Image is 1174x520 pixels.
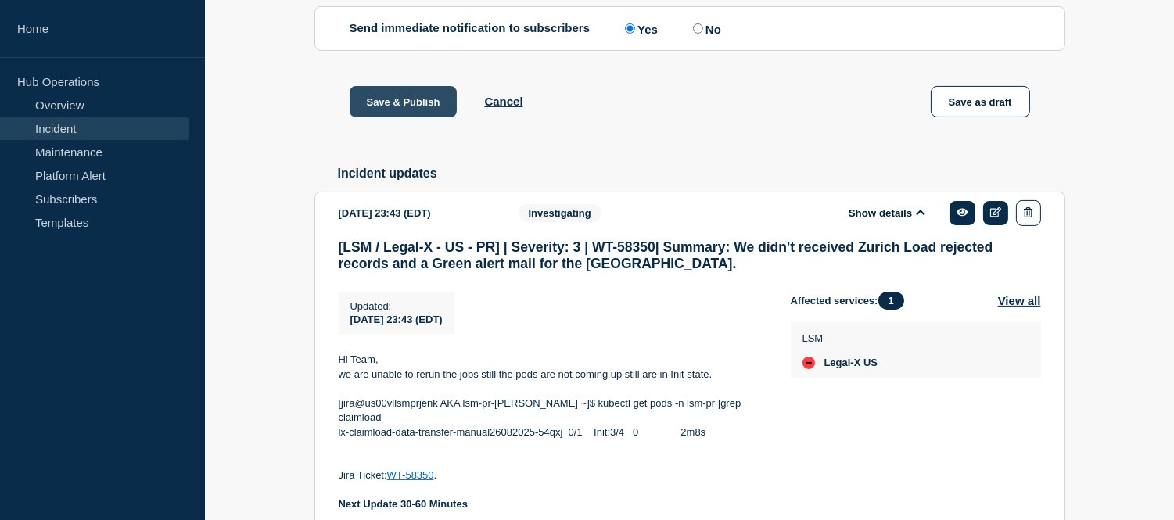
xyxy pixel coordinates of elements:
[338,167,1065,181] h2: Incident updates
[689,21,721,36] label: No
[802,357,815,369] div: down
[350,21,1030,36] div: Send immediate notification to subscribers
[339,498,468,510] strong: Next Update 30-60 Minutes
[484,95,522,108] button: Cancel
[625,23,635,34] input: Yes
[339,353,766,367] p: Hi Team,
[802,332,878,344] p: LSM
[878,292,904,310] span: 1
[693,23,703,34] input: No
[519,204,601,222] span: Investigating
[339,200,495,226] div: [DATE] 23:43 (EDT)
[844,206,930,220] button: Show details
[339,239,1041,272] h3: [LSM / Legal-X - US - PR] | Severity: 3 | WT-58350| Summary: We didn't received Zurich Load rejec...
[350,300,443,312] p: Updated :
[621,21,658,36] label: Yes
[339,425,766,439] p: lx-claimload-data-transfer-manual26082025-54qxj 0/1 Init:3/4 0 2m8s
[998,292,1041,310] button: View all
[350,86,458,117] button: Save & Publish
[791,292,912,310] span: Affected services:
[350,314,443,325] span: [DATE] 23:43 (EDT)
[339,468,766,482] p: Jira Ticket: .
[387,469,434,481] a: WT-58350
[931,86,1030,117] button: Save as draft
[350,21,591,36] p: Send immediate notification to subscribers
[824,357,878,369] span: Legal-X US
[339,368,766,382] p: we are unable to rerun the jobs still the pods are not coming up still are in Init state.
[339,396,766,425] p: [jira@us00vllsmprjenk AKA lsm-pr-[PERSON_NAME] ~]$ kubectl get pods -n lsm-pr |grep claimload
